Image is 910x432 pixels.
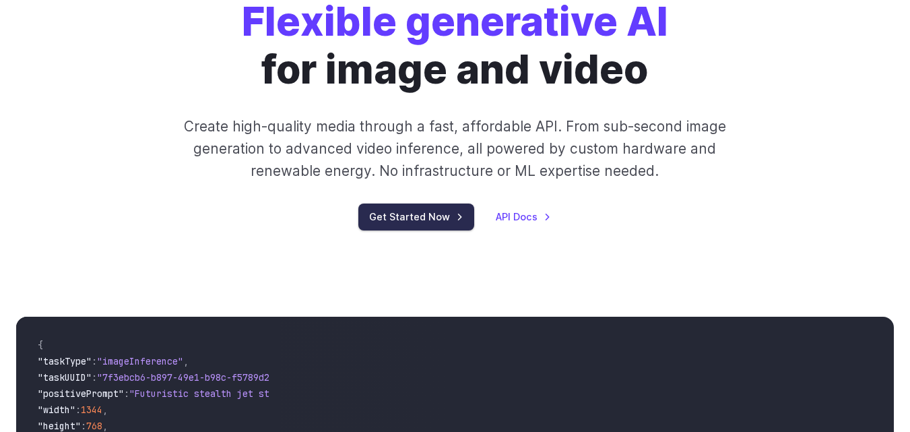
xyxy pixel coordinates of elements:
span: 1344 [81,404,102,416]
span: , [102,420,108,432]
span: : [92,355,97,367]
span: : [124,388,129,400]
a: Get Started Now [358,204,474,230]
span: "height" [38,420,81,432]
span: { [38,339,43,351]
span: 768 [86,420,102,432]
span: "positivePrompt" [38,388,124,400]
span: "Futuristic stealth jet streaking through a neon-lit cityscape with glowing purple exhaust" [129,388,620,400]
span: "width" [38,404,75,416]
a: API Docs [496,209,551,224]
span: : [75,404,81,416]
span: "taskUUID" [38,371,92,383]
span: "taskType" [38,355,92,367]
span: , [102,404,108,416]
span: "imageInference" [97,355,183,367]
span: : [92,371,97,383]
span: : [81,420,86,432]
p: Create high-quality media through a fast, affordable API. From sub-second image generation to adv... [174,115,736,183]
span: , [183,355,189,367]
span: "7f3ebcb6-b897-49e1-b98c-f5789d2d40d7" [97,371,302,383]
